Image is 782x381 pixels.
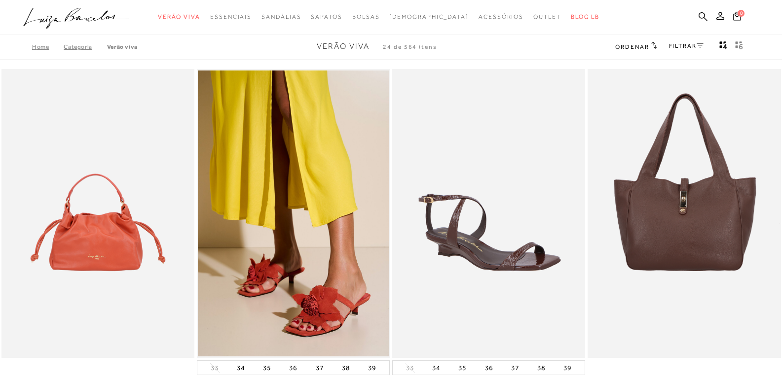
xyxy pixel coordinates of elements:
button: 38 [534,361,548,375]
span: Sapatos [311,13,342,20]
a: noSubCategoriesText [389,8,469,26]
img: BOLSA EM COURO CAIENA COM ALÇA EFEITO NÓ [2,70,193,357]
a: categoryNavScreenReaderText [261,8,301,26]
span: Essenciais [210,13,252,20]
span: BLOG LB [571,13,599,20]
a: categoryNavScreenReaderText [158,8,200,26]
button: 39 [560,361,574,375]
button: 37 [313,361,327,375]
button: 0 [730,11,744,24]
span: Outlet [533,13,561,20]
button: 36 [482,361,496,375]
button: 34 [429,361,443,375]
a: categoryNavScreenReaderText [210,8,252,26]
span: 0 [738,10,745,17]
button: 35 [260,361,274,375]
span: Verão Viva [158,13,200,20]
a: categoryNavScreenReaderText [479,8,523,26]
span: 24 de 564 itens [383,43,437,50]
button: 39 [365,361,379,375]
button: 37 [508,361,522,375]
span: Bolsas [352,13,380,20]
img: SANDÁLIA DE CAMURÇA VERMELHO CAIENA COM FLOR APLICADA E SALTO BAIXO KITTEN HEEL [198,70,389,357]
span: [DEMOGRAPHIC_DATA] [389,13,469,20]
img: BOLSA MÉDIA EM COURO CAFÉ COM FECHO DOURADO [589,70,780,357]
a: Categoria [64,43,107,50]
a: categoryNavScreenReaderText [533,8,561,26]
img: SANDÁLIA ANABELA EM VERNIZ CAFÉ COM TIRAS [393,70,584,357]
button: 36 [286,361,300,375]
a: Verão Viva [107,43,138,50]
a: FILTRAR [669,42,704,49]
button: Mostrar 4 produtos por linha [716,40,730,53]
button: 35 [455,361,469,375]
button: 34 [234,361,248,375]
span: Verão Viva [317,42,370,51]
span: Ordenar [615,43,649,50]
a: SANDÁLIA ANABELA EM VERNIZ CAFÉ COM TIRAS SANDÁLIA ANABELA EM VERNIZ CAFÉ COM TIRAS [393,70,584,357]
button: gridText6Desc [732,40,746,53]
a: BOLSA EM COURO CAIENA COM ALÇA EFEITO NÓ BOLSA EM COURO CAIENA COM ALÇA EFEITO NÓ [2,70,193,357]
button: 33 [403,363,417,373]
a: BOLSA MÉDIA EM COURO CAFÉ COM FECHO DOURADO BOLSA MÉDIA EM COURO CAFÉ COM FECHO DOURADO [589,70,780,357]
span: Acessórios [479,13,523,20]
button: 38 [339,361,353,375]
a: Home [32,43,64,50]
span: Sandálias [261,13,301,20]
a: BLOG LB [571,8,599,26]
a: categoryNavScreenReaderText [311,8,342,26]
a: SANDÁLIA DE CAMURÇA VERMELHO CAIENA COM FLOR APLICADA E SALTO BAIXO KITTEN HEEL SANDÁLIA DE CAMUR... [198,70,389,357]
a: categoryNavScreenReaderText [352,8,380,26]
button: 33 [208,363,222,373]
